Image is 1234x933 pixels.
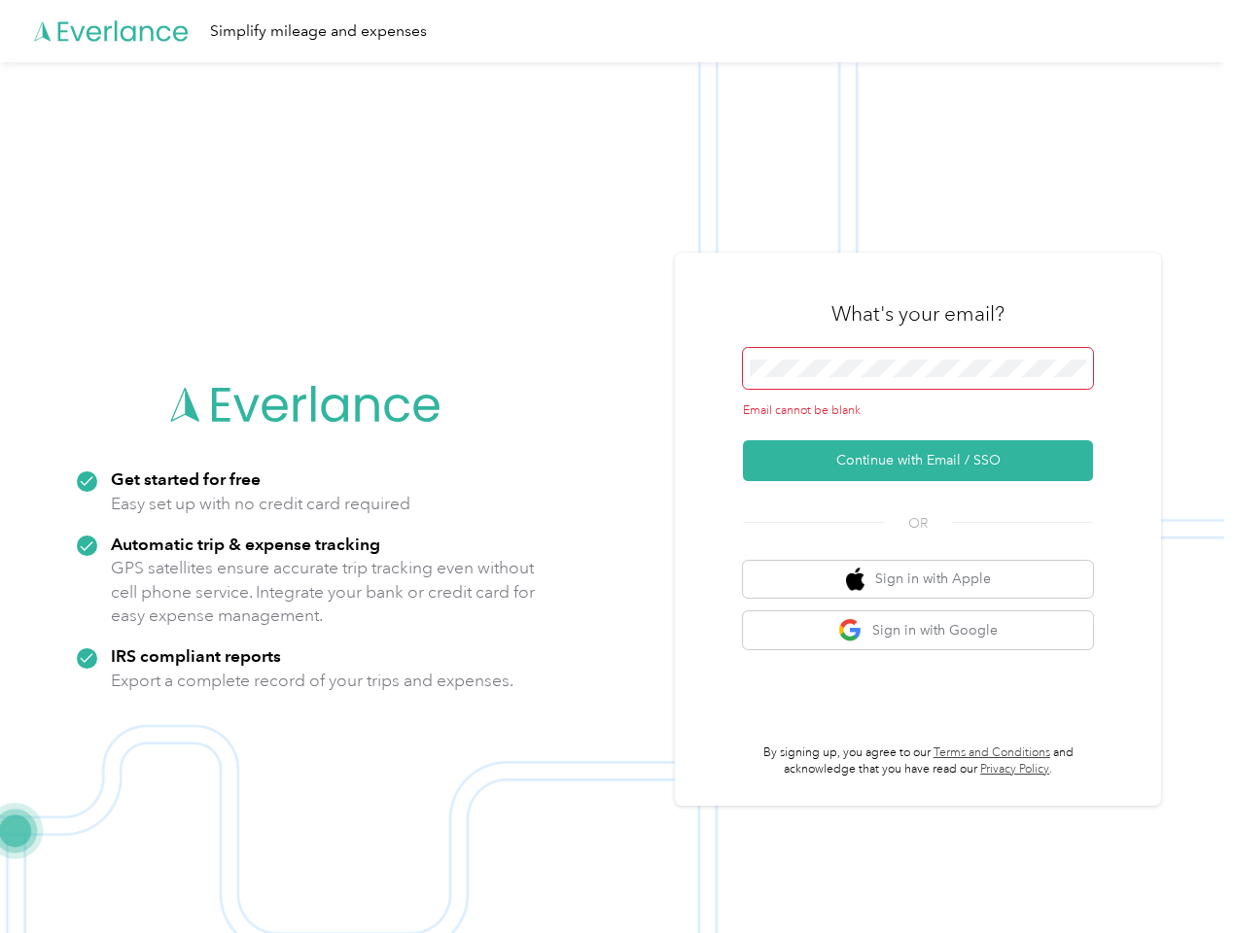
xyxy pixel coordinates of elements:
strong: IRS compliant reports [111,645,281,666]
p: GPS satellites ensure accurate trip tracking even without cell phone service. Integrate your bank... [111,556,536,628]
button: google logoSign in with Google [743,611,1093,649]
strong: Automatic trip & expense tracking [111,534,380,554]
a: Terms and Conditions [934,745,1050,760]
strong: Get started for free [111,468,261,489]
img: apple logo [846,568,865,592]
h3: What's your email? [831,300,1005,328]
img: google logo [838,618,863,642]
span: OR [884,513,952,534]
button: apple logoSign in with Apple [743,561,1093,599]
button: Continue with Email / SSO [743,440,1093,481]
p: By signing up, you agree to our and acknowledge that you have read our . [743,744,1093,778]
a: Privacy Policy [980,762,1049,777]
div: Email cannot be blank [743,402,1093,420]
p: Export a complete record of your trips and expenses. [111,669,513,693]
p: Easy set up with no credit card required [111,492,410,516]
div: Simplify mileage and expenses [210,19,427,44]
